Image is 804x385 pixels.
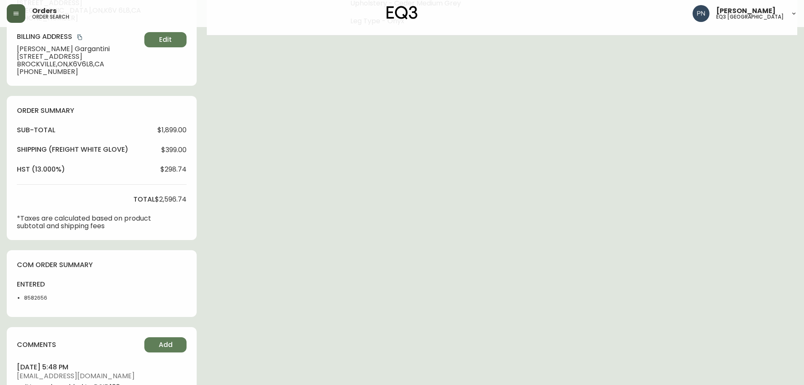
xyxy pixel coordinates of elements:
h5: order search [32,14,69,19]
button: copy [76,33,84,41]
h4: Shipping ( Freight White Glove ) [17,145,128,154]
h4: total [133,195,155,204]
span: $1,899.00 [157,126,187,134]
span: [PERSON_NAME] [716,8,776,14]
img: 496f1288aca128e282dab2021d4f4334 [693,5,709,22]
span: [PHONE_NUMBER] [17,68,141,76]
h4: com order summary [17,260,187,270]
span: $2,596.74 [155,196,187,203]
img: logo [387,6,418,19]
span: $298.74 [160,166,187,173]
span: Orders [32,8,57,14]
span: Edit [159,35,172,44]
span: [PERSON_NAME] Gargantini [17,45,141,53]
li: 8582656 [24,294,67,302]
span: [STREET_ADDRESS] [17,53,141,60]
h4: sub-total [17,126,55,135]
span: $399.00 [161,146,187,154]
span: Add [159,340,173,350]
span: [EMAIL_ADDRESS][DOMAIN_NAME] [17,372,187,380]
h4: hst (13.000%) [17,165,65,174]
button: Edit [144,32,187,47]
button: Add [144,337,187,352]
h5: eq3 [GEOGRAPHIC_DATA] [716,14,784,19]
h4: [DATE] 5:48 pm [17,363,187,372]
p: *Taxes are calculated based on product subtotal and shipping fees [17,215,155,230]
span: BROCKVILLE , ON , K6V6L8 , CA [17,60,141,68]
h4: comments [17,340,56,350]
h4: entered [17,280,67,289]
h4: Billing Address [17,32,141,41]
h4: order summary [17,106,187,115]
